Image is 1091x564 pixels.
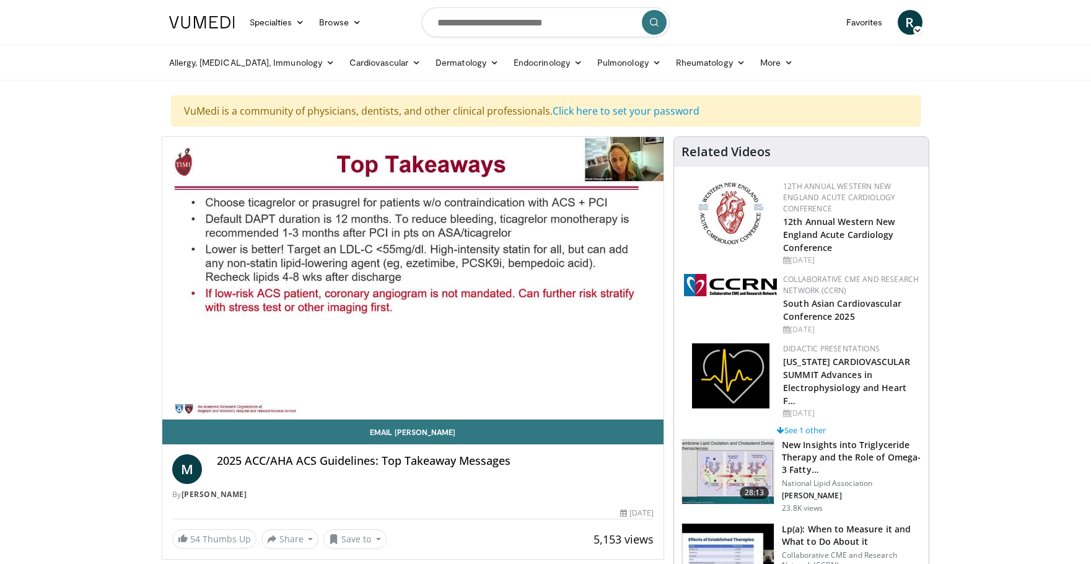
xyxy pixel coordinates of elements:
[681,144,771,159] h4: Related Videos
[172,529,256,549] a: 54 Thumbs Up
[839,10,890,35] a: Favorites
[753,50,800,75] a: More
[777,425,826,436] a: See 1 other
[169,16,235,29] img: VuMedi Logo
[696,181,765,246] img: 0954f259-7907-4053-a817-32a96463ecc8.png.150x105_q85_autocrop_double_scale_upscale_version-0.2.png
[684,274,777,296] img: a04ee3ba-8487-4636-b0fb-5e8d268f3737.png.150x105_q85_autocrop_double_scale_upscale_version-0.2.png
[620,508,654,519] div: [DATE]
[261,529,319,549] button: Share
[783,216,895,253] a: 12th Annual Western New England Acute Cardiology Conference
[783,324,919,335] div: [DATE]
[312,10,369,35] a: Browse
[782,439,921,476] h3: New Insights into Triglyceride Therapy and the Role of Omega-3 Fatty…
[782,478,921,488] p: National Lipid Association
[782,523,921,548] h3: Lp(a): When to Measure it and What to Do About it
[190,533,200,545] span: 54
[668,50,753,75] a: Rheumatology
[422,7,670,37] input: Search topics, interventions
[171,95,921,126] div: VuMedi is a community of physicians, dentists, and other clinical professionals.
[898,10,922,35] a: R
[506,50,590,75] a: Endocrinology
[783,408,919,419] div: [DATE]
[217,454,654,468] h4: 2025 ACC/AHA ACS Guidelines: Top Takeaway Messages
[783,297,901,322] a: South Asian Cardiovascular Conference 2025
[681,439,921,513] a: 28:13 New Insights into Triglyceride Therapy and the Role of Omega-3 Fatty… National Lipid Associ...
[162,50,343,75] a: Allergy, [MEDICAL_DATA], Immunology
[782,503,823,513] p: 23.8K views
[162,420,664,444] a: Email [PERSON_NAME]
[783,343,919,355] div: Didactic Presentations
[162,137,664,420] video-js: Video Player
[783,274,919,296] a: Collaborative CME and Research Network (CCRN)
[172,489,654,500] div: By
[682,439,774,504] img: 45ea033d-f728-4586-a1ce-38957b05c09e.150x105_q85_crop-smart_upscale.jpg
[590,50,668,75] a: Pulmonology
[740,487,769,499] span: 28:13
[782,491,921,501] p: [PERSON_NAME]
[783,356,910,407] a: [US_STATE] CARDIOVASCULAR SUMMIT Advances in Electrophysiology and Heart F…
[182,489,247,500] a: [PERSON_NAME]
[172,454,202,484] a: M
[783,255,919,266] div: [DATE]
[242,10,312,35] a: Specialties
[323,529,387,549] button: Save to
[692,343,769,408] img: 1860aa7a-ba06-47e3-81a4-3dc728c2b4cf.png.150x105_q85_autocrop_double_scale_upscale_version-0.2.png
[342,50,428,75] a: Cardiovascular
[594,532,654,547] span: 5,153 views
[428,50,506,75] a: Dermatology
[553,104,699,118] a: Click here to set your password
[783,181,895,214] a: 12th Annual Western New England Acute Cardiology Conference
